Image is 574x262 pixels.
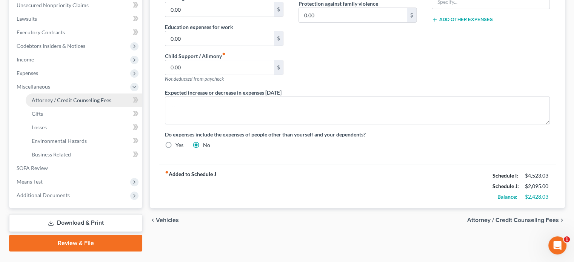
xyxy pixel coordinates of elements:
span: 1 [564,236,570,242]
iframe: Intercom live chat [548,236,566,254]
button: Attorney / Credit Counseling Fees chevron_right [467,217,565,223]
span: Means Test [17,178,43,185]
a: Executory Contracts [11,26,142,39]
input: -- [165,60,274,75]
span: Attorney / Credit Counseling Fees [32,97,111,103]
a: SOFA Review [11,161,142,175]
span: Executory Contracts [17,29,65,35]
strong: Balance: [497,193,517,200]
span: Miscellaneous [17,83,50,90]
span: Not deducted from paycheck [165,76,224,82]
span: Expenses [17,70,38,76]
input: -- [165,2,274,17]
div: $2,095.00 [525,182,550,190]
div: $2,428.03 [525,193,550,201]
a: Business Related [26,148,142,161]
a: Download & Print [9,214,142,232]
input: -- [165,31,274,46]
i: fiber_manual_record [165,170,169,174]
label: Yes [175,141,183,149]
i: fiber_manual_record [222,52,226,56]
input: -- [299,8,407,22]
span: Gifts [32,110,43,117]
label: No [203,141,210,149]
span: Lawsuits [17,15,37,22]
div: $ [274,31,283,46]
label: Education expenses for work [165,23,233,31]
i: chevron_left [150,217,156,223]
div: $ [274,2,283,17]
a: Review & File [9,235,142,251]
button: Add Other Expenses [432,17,493,23]
a: Attorney / Credit Counseling Fees [26,93,142,107]
button: chevron_left Vehicles [150,217,179,223]
span: SOFA Review [17,165,48,171]
a: Environmental Hazards [26,134,142,148]
div: $ [274,60,283,75]
span: Losses [32,124,47,130]
label: Child Support / Alimony [165,52,226,60]
a: Losses [26,121,142,134]
label: Do expenses include the expenses of people other than yourself and your dependents? [165,130,550,138]
span: Codebtors Insiders & Notices [17,43,85,49]
i: chevron_right [559,217,565,223]
span: Income [17,56,34,63]
span: Additional Documents [17,192,70,198]
strong: Schedule J: [492,183,519,189]
div: $ [407,8,416,22]
strong: Added to Schedule J [165,170,216,202]
span: Vehicles [156,217,179,223]
div: $4,523.03 [525,172,550,179]
span: Business Related [32,151,71,158]
span: Environmental Hazards [32,138,87,144]
a: Gifts [26,107,142,121]
label: Expected increase or decrease in expenses [DATE] [165,89,282,97]
span: Attorney / Credit Counseling Fees [467,217,559,223]
span: Unsecured Nonpriority Claims [17,2,89,8]
a: Lawsuits [11,12,142,26]
strong: Schedule I: [492,172,518,179]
